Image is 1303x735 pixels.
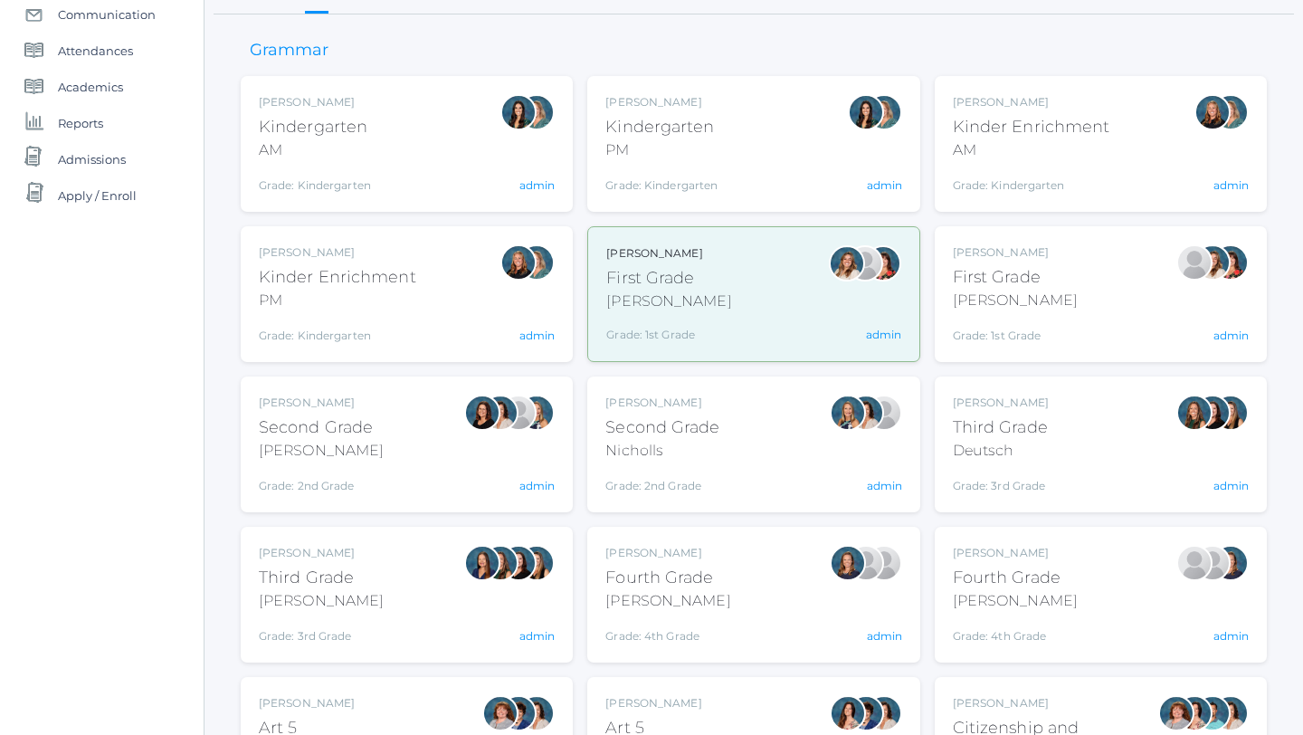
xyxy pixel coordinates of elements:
[830,695,866,731] div: Rebecca Salazar
[848,395,884,431] div: Cari Burke
[605,115,718,139] div: Kindergarten
[1176,545,1213,581] div: Lydia Chaffin
[605,415,719,440] div: Second Grade
[953,395,1049,411] div: [PERSON_NAME]
[1194,94,1231,130] div: Nicole Dean
[1213,629,1249,643] a: admin
[847,245,883,282] div: Jaimie Watson
[500,94,537,130] div: Jordyn Dewey
[830,545,866,581] div: Ellie Bradley
[953,168,1110,194] div: Grade: Kindergarten
[241,42,338,60] h3: Grammar
[866,695,902,731] div: Cari Burke
[953,619,1078,644] div: Grade: 4th Grade
[865,245,901,282] div: Heather Wallock
[830,395,866,431] div: Courtney Nicholls
[482,545,518,581] div: Andrea Deutsch
[605,695,730,711] div: [PERSON_NAME]
[259,566,384,590] div: Third Grade
[259,139,371,161] div: AM
[606,266,731,291] div: First Grade
[605,590,730,612] div: [PERSON_NAME]
[1194,395,1231,431] div: Katie Watters
[259,619,384,644] div: Grade: 3rd Grade
[1176,695,1213,731] div: Rebecca Salazar
[500,244,537,281] div: Nicole Dean
[953,440,1049,462] div: Deutsch
[953,265,1078,290] div: First Grade
[518,244,555,281] div: Maureen Doyle
[848,695,884,731] div: Carolyn Sugimoto
[259,290,416,311] div: PM
[953,545,1078,561] div: [PERSON_NAME]
[58,141,126,177] span: Admissions
[259,590,384,612] div: [PERSON_NAME]
[259,469,384,494] div: Grade: 2nd Grade
[605,469,719,494] div: Grade: 2nd Grade
[867,629,902,643] a: admin
[1176,395,1213,431] div: Andrea Deutsch
[953,566,1078,590] div: Fourth Grade
[605,619,730,644] div: Grade: 4th Grade
[259,395,384,411] div: [PERSON_NAME]
[953,590,1078,612] div: [PERSON_NAME]
[500,695,537,731] div: Carolyn Sugimoto
[605,440,719,462] div: Nicholls
[953,469,1049,494] div: Grade: 3rd Grade
[605,139,718,161] div: PM
[606,291,731,312] div: [PERSON_NAME]
[519,329,555,342] a: admin
[1194,545,1231,581] div: Heather Porter
[58,105,103,141] span: Reports
[519,629,555,643] a: admin
[518,545,555,581] div: Juliana Fowler
[606,245,731,262] div: [PERSON_NAME]
[1213,479,1249,492] a: admin
[464,395,500,431] div: Emily Balli
[1213,329,1249,342] a: admin
[518,94,555,130] div: Maureen Doyle
[58,177,137,214] span: Apply / Enroll
[867,178,902,192] a: admin
[1213,695,1249,731] div: Cari Burke
[953,94,1110,110] div: [PERSON_NAME]
[259,545,384,561] div: [PERSON_NAME]
[259,168,371,194] div: Grade: Kindergarten
[953,139,1110,161] div: AM
[1213,395,1249,431] div: Juliana Fowler
[519,479,555,492] a: admin
[259,319,416,344] div: Grade: Kindergarten
[464,545,500,581] div: Lori Webster
[58,33,133,69] span: Attendances
[606,320,731,343] div: Grade: 1st Grade
[867,479,902,492] a: admin
[866,395,902,431] div: Sarah Armstrong
[605,545,730,561] div: [PERSON_NAME]
[605,566,730,590] div: Fourth Grade
[1194,695,1231,731] div: Westen Taylor
[500,545,537,581] div: Katie Watters
[259,115,371,139] div: Kindergarten
[953,290,1078,311] div: [PERSON_NAME]
[482,395,518,431] div: Cari Burke
[259,440,384,462] div: [PERSON_NAME]
[848,94,884,130] div: Jordyn Dewey
[259,265,416,290] div: Kinder Enrichment
[866,94,902,130] div: Maureen Doyle
[58,69,123,105] span: Academics
[1213,94,1249,130] div: Maureen Doyle
[1213,244,1249,281] div: Heather Wallock
[518,395,555,431] div: Courtney Nicholls
[518,695,555,731] div: Cari Burke
[500,395,537,431] div: Sarah Armstrong
[953,319,1078,344] div: Grade: 1st Grade
[259,415,384,440] div: Second Grade
[829,245,865,282] div: Liv Barber
[866,545,902,581] div: Heather Porter
[1213,178,1249,192] a: admin
[259,695,384,711] div: [PERSON_NAME]
[1158,695,1194,731] div: Sarah Bence
[259,244,416,261] div: [PERSON_NAME]
[1176,244,1213,281] div: Jaimie Watson
[953,415,1049,440] div: Third Grade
